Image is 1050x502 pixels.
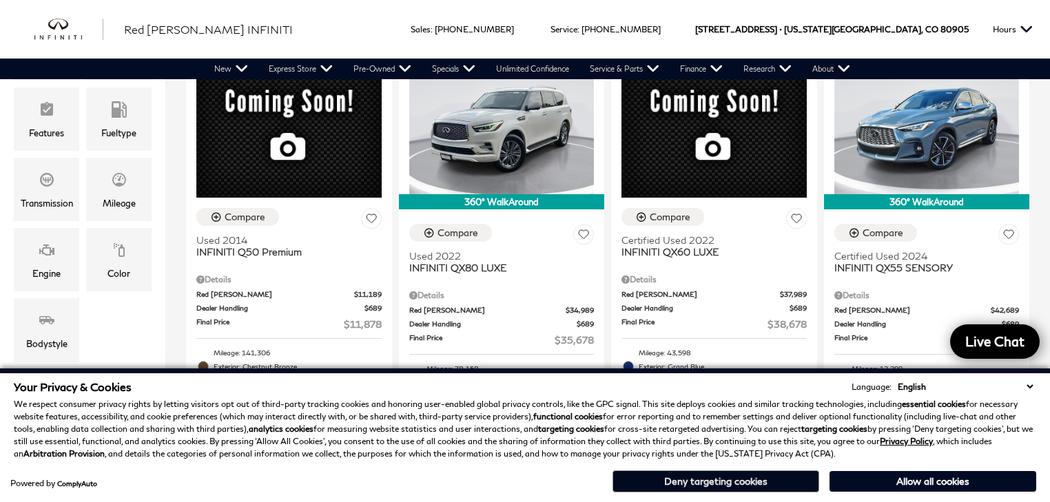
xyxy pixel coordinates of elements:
a: Red [PERSON_NAME] $11,189 [196,289,382,300]
div: Engine [32,266,61,281]
a: Privacy Policy [880,436,933,446]
a: Final Price $11,878 [196,317,382,331]
a: Pre-Owned [343,59,422,79]
span: $689 [364,303,382,313]
a: [PHONE_NUMBER] [581,24,661,34]
strong: functional cookies [533,411,603,421]
div: EngineEngine [14,228,79,291]
span: $689 [790,303,807,313]
a: [PHONE_NUMBER] [435,24,514,34]
span: Final Price [621,317,768,331]
span: Dealer Handling [409,319,577,329]
img: 2022 INFINITI QX80 LUXE [409,55,595,194]
button: Save Vehicle [786,208,807,233]
a: Certified Used 2022INFINITI QX60 LUXE [621,234,807,258]
button: Save Vehicle [998,224,1019,249]
a: Red [PERSON_NAME] $34,989 [409,305,595,315]
a: Final Price $38,678 [621,317,807,331]
span: Final Price [196,317,344,331]
a: Unlimited Confidence [486,59,579,79]
span: Fueltype [111,98,127,125]
a: Express Store [258,59,343,79]
a: infiniti [34,19,103,41]
div: 360° WalkAround [824,194,1030,209]
a: Final Price $43,378 [834,333,1020,347]
strong: analytics cookies [249,423,313,434]
a: Live Chat [950,324,1040,359]
a: Used 2022INFINITI QX80 LUXE [409,250,595,273]
a: Dealer Handling $689 [409,319,595,329]
span: Certified Used 2022 [621,234,796,246]
a: Used 2014INFINITI Q50 Premium [196,234,382,258]
button: Allow all cookies [830,471,1036,492]
a: Red [PERSON_NAME] $37,989 [621,289,807,300]
div: Compare [863,227,903,239]
span: Red [PERSON_NAME] [621,289,780,300]
span: Transmission [39,168,55,196]
span: Service [550,24,577,34]
div: Pricing Details - INFINITI Q50 Premium [196,273,382,286]
button: Compare Vehicle [834,224,917,242]
span: $38,678 [768,317,807,331]
a: Dealer Handling $689 [834,319,1020,329]
li: Mileage: 43,598 [621,346,807,359]
a: New [204,59,258,79]
span: : [431,24,433,34]
span: Features [39,98,55,125]
span: Engine [39,238,55,266]
span: Exterior: Chestnut Bronze [214,359,382,373]
strong: targeting cookies [801,423,867,434]
span: INFINITI QX55 SENSORY [834,262,1009,273]
span: Live Chat [958,333,1031,350]
span: Mileage [111,168,127,196]
div: Mileage [103,196,136,211]
strong: targeting cookies [538,423,604,434]
li: Mileage: 78,158 [409,362,595,375]
span: Exterior: Grand Blue [639,359,807,373]
img: 2022 INFINITI QX60 LUXE [621,55,807,198]
div: Fueltype [101,125,136,140]
div: Pricing Details - INFINITI QX80 LUXE [409,289,595,302]
img: INFINITI [34,19,103,41]
div: Pricing Details - INFINITI QX60 LUXE [621,273,807,286]
img: 2024 INFINITI QX55 SENSORY [834,55,1020,194]
a: Specials [422,59,486,79]
a: Dealer Handling $689 [621,303,807,313]
span: Bodystyle [39,308,55,336]
a: Red [PERSON_NAME] INFINITI [124,21,293,38]
a: Final Price $35,678 [409,333,595,347]
p: We respect consumer privacy rights by letting visitors opt out of third-party tracking cookies an... [14,398,1036,460]
div: Compare [650,211,690,223]
span: $37,989 [780,289,807,300]
div: TransmissionTransmission [14,158,79,221]
span: Certified Used 2024 [834,250,1009,262]
span: INFINITI Q50 Premium [196,246,371,258]
span: INFINITI QX60 LUXE [621,246,796,258]
div: Bodystyle [26,336,68,351]
img: 2014 INFINITI Q50 Premium [196,55,382,198]
a: Finance [670,59,733,79]
span: Red [PERSON_NAME] [196,289,354,300]
span: $35,678 [555,333,594,347]
strong: Arbitration Provision [23,448,105,459]
a: Dealer Handling $689 [196,303,382,313]
span: $11,189 [354,289,382,300]
span: Dealer Handling [834,319,1002,329]
button: Deny targeting cookies [612,470,819,492]
div: 360° WalkAround [399,194,605,209]
div: Color [107,266,130,281]
span: Dealer Handling [621,303,790,313]
a: Certified Used 2024INFINITI QX55 SENSORY [834,250,1020,273]
li: Mileage: 141,306 [196,346,382,359]
button: Compare Vehicle [621,208,704,226]
span: Red [PERSON_NAME] [834,305,991,315]
span: Used 2022 [409,250,584,262]
span: Your Privacy & Cookies [14,380,132,393]
a: About [802,59,861,79]
a: [STREET_ADDRESS] • [US_STATE][GEOGRAPHIC_DATA], CO 80905 [695,24,969,34]
li: Mileage: 12,299 [834,362,1020,375]
div: Transmission [21,196,73,211]
button: Compare Vehicle [409,224,492,242]
div: FueltypeFueltype [86,87,152,151]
